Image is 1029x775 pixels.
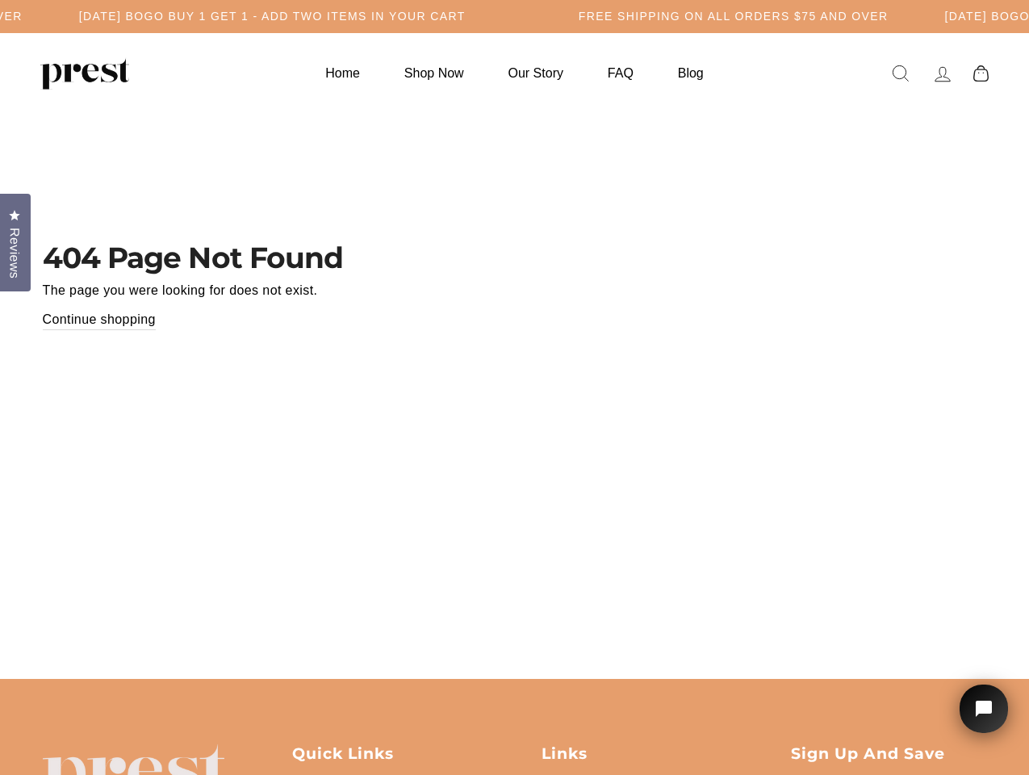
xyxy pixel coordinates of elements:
p: Sign up and save [791,744,987,765]
h5: Free Shipping on all orders $75 and over [579,10,889,23]
span: Reviews [4,228,25,279]
a: Home [305,57,380,89]
p: Links [542,744,738,765]
a: FAQ [588,57,654,89]
h5: [DATE] BOGO BUY 1 GET 1 - ADD TWO ITEMS IN YOUR CART [79,10,466,23]
p: Quick Links [292,744,488,765]
ul: Primary [305,57,723,89]
iframe: Tidio Chat [939,662,1029,775]
a: Shop Now [384,57,484,89]
a: Our Story [488,57,584,89]
img: PREST ORGANICS [40,57,129,90]
a: Blog [658,57,724,89]
a: Continue shopping [43,309,156,331]
p: The page you were looking for does not exist. [43,280,987,301]
h1: 404 Page Not Found [43,243,987,272]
